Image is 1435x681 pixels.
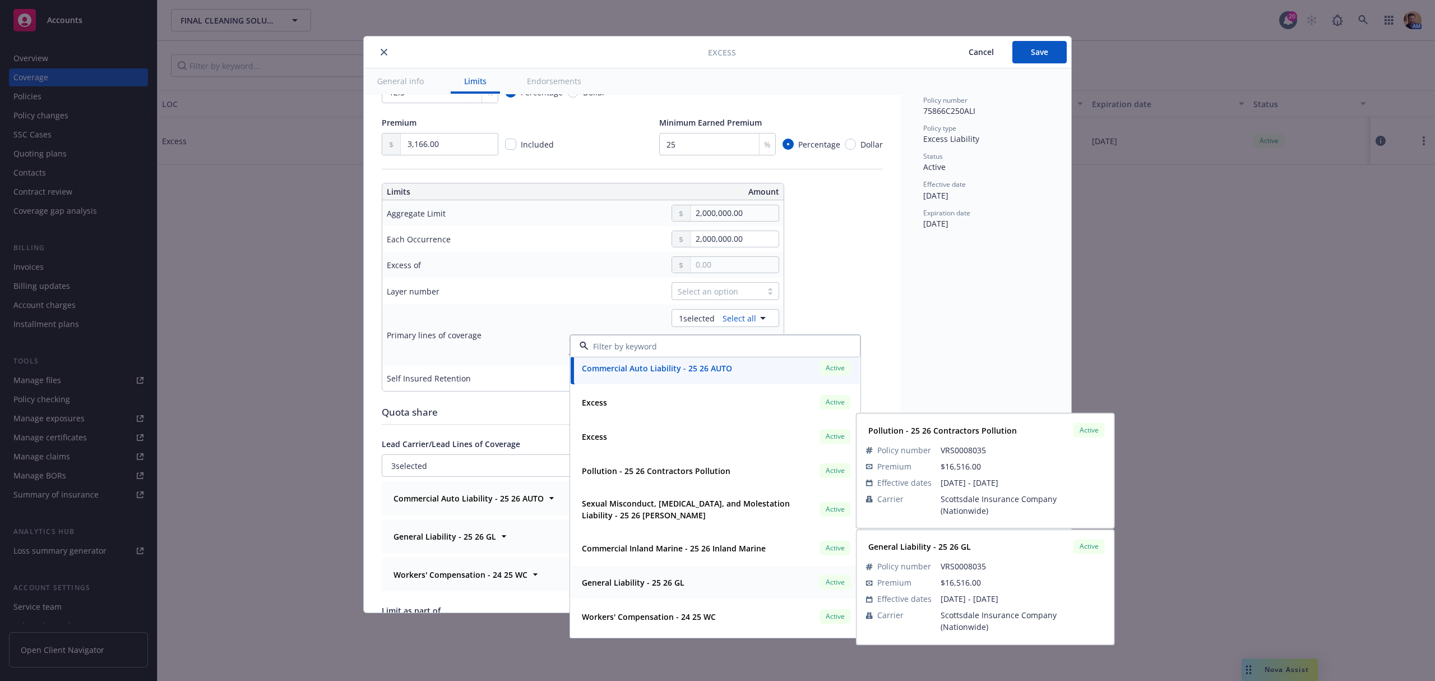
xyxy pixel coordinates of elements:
span: Save [1031,47,1048,57]
span: Premium [877,577,911,588]
span: [DATE] [923,218,948,229]
span: Effective date [923,180,966,189]
input: Percentage [783,139,794,150]
span: Active [1078,541,1100,551]
span: Excess [708,47,736,58]
input: Dollar [845,139,856,150]
button: 1selectedSelect all [672,309,779,327]
span: Effective dates [877,593,932,605]
span: Cancel [969,47,994,57]
input: Filter by keyword [589,340,837,352]
th: Limits [382,183,543,200]
strong: Commercial Auto Liability - 25 26 AUTO [569,335,696,357]
button: Save [1012,41,1067,63]
span: Policy number [877,444,931,456]
div: Aggregate Limit [387,208,446,219]
button: 3selectedclear selection [382,454,883,477]
button: Cancel [950,41,1012,63]
span: Percentage [798,139,840,150]
span: $16,516.00 [941,577,981,588]
div: Primary lines of coverage [387,329,482,341]
span: Carrier [877,609,904,621]
strong: General Liability - 25 26 GL [868,541,971,552]
span: Policy number [877,560,931,572]
strong: Commercial Auto Liability - 25 26 AUTO [582,363,732,374]
strong: Pollution - 25 26 Contractors Pollution [582,466,730,476]
button: Limits [451,68,500,94]
span: Limit as part of [382,605,441,616]
span: Minimum Earned Premium [659,117,762,128]
div: Select an option [678,286,756,297]
input: 0.00 [401,134,498,155]
div: Quota share [382,405,883,420]
strong: Excess [582,397,607,408]
div: Layer number [387,286,439,297]
input: 0.00 [691,231,779,247]
span: Excess Liability [923,134,979,144]
span: Included [521,139,554,150]
span: Active [1078,425,1100,435]
span: Dollar [860,139,883,150]
span: % [764,139,771,150]
a: Select all [718,312,756,324]
span: Policy number [923,95,968,105]
input: 0.00 [691,257,779,273]
span: Active [824,543,846,553]
span: Active [824,466,846,476]
div: Self Insured Retention [387,372,471,384]
span: Effective dates [877,477,932,489]
strong: Commercial Auto Liability - 25 26 AUTO [394,493,544,504]
span: Premium [382,117,416,128]
span: Active [824,611,846,622]
span: Active [824,363,846,373]
div: Excess of [387,259,421,271]
span: Active [824,397,846,407]
strong: Commercial Inland Marine - 25 26 Inland Marine [582,543,766,554]
strong: General Liability - 25 26 GL [394,531,496,542]
span: 75866C250ALI [923,105,975,116]
span: Scottsdale Insurance Company (Nationwide) [941,609,1105,633]
input: 0.00 [691,205,779,221]
span: VRS0008035 [941,444,1105,456]
strong: Sexual Misconduct, [MEDICAL_DATA], and Molestation Liability - 25 26 [PERSON_NAME] [582,498,790,521]
span: VRS0008035 [941,560,1105,572]
span: Active [824,431,846,441]
span: Active [824,577,846,587]
span: Policy type [923,123,956,133]
span: Active [824,504,846,514]
strong: General Liability - 25 26 GL [582,577,684,588]
strong: Excess [582,431,607,442]
span: Expiration date [923,208,970,218]
th: Amount [587,183,784,200]
button: General info [364,68,437,94]
span: [DATE] - [DATE] [941,477,1105,489]
span: 1 selected [679,312,715,324]
span: [DATE] [923,190,948,201]
button: Endorsements [513,68,595,94]
span: $16,516.00 [941,461,981,472]
div: Each Occurrence [387,233,451,245]
span: Active [923,162,946,172]
span: [DATE] - [DATE] [941,593,1105,605]
span: Status [923,151,943,161]
strong: Pollution - 25 26 Contractors Pollution [868,425,1017,435]
span: Premium [877,461,911,472]
span: 3 selected [391,460,427,472]
button: close [377,45,391,59]
span: Lead Carrier/Lead Lines of Coverage [382,439,520,449]
strong: Workers' Compensation - 24 25 WC [582,611,716,622]
strong: Workers' Compensation - 24 25 WC [394,569,527,580]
